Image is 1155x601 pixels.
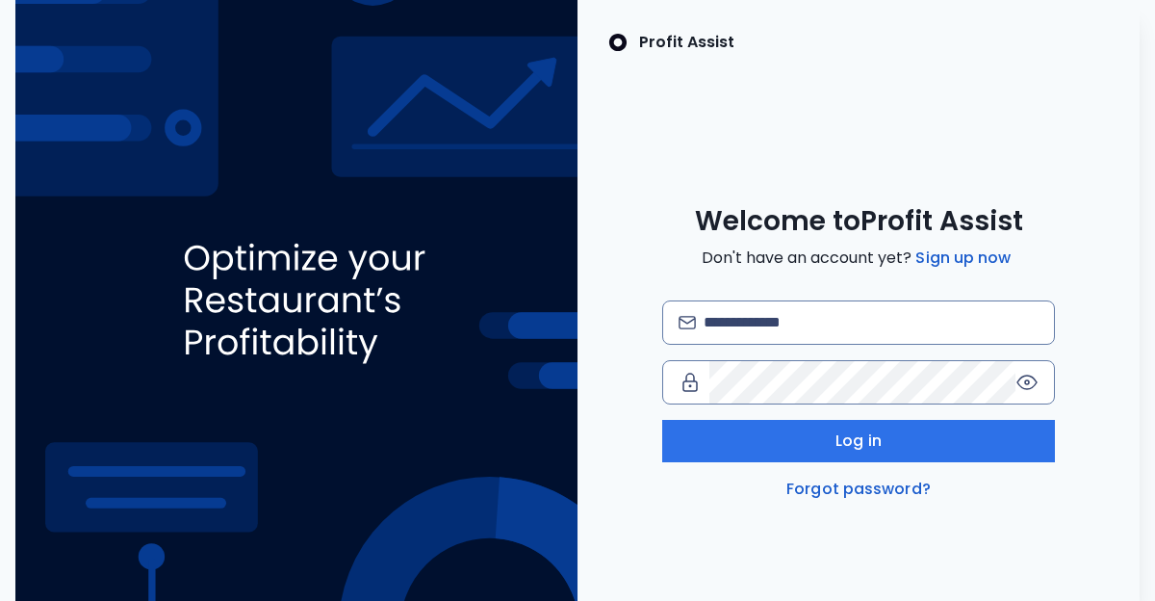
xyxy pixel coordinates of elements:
[608,31,628,54] img: SpotOn Logo
[835,430,882,453] span: Log in
[783,478,935,501] a: Forgot password?
[695,204,1023,239] span: Welcome to Profit Assist
[702,247,1014,270] span: Don't have an account yet?
[679,316,697,330] img: email
[911,247,1014,270] a: Sign up now
[662,420,1056,462] button: Log in
[639,31,734,54] p: Profit Assist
